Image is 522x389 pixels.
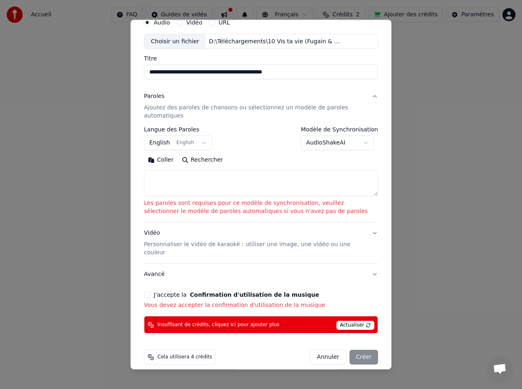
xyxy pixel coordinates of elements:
div: ParolesAjoutez des paroles de chansons ou sélectionnez un modèle de paroles automatiques [144,127,378,222]
label: URL [219,20,230,25]
label: Modèle de Synchronisation [301,127,378,133]
button: J'accepte la [190,292,319,298]
button: ParolesAjoutez des paroles de chansons ou sélectionnez un modèle de paroles automatiques [144,86,378,127]
button: Coller [144,154,178,167]
button: Annuler [310,350,346,365]
p: Vous devez accepter la confirmation d'utilisation de la musique [144,302,378,310]
div: Vidéo [144,229,365,257]
p: Les paroles sont requises pour ce modèle de synchronisation, veuillez sélectionner le modèle de p... [144,200,378,216]
span: Insuffisant de crédits, cliquez ici pour ajouter plus [157,322,279,328]
button: VidéoPersonnaliser le vidéo de karaoké : utiliser une image, une vidéo ou une couleur [144,223,378,264]
div: Paroles [144,93,164,101]
label: Langue des Paroles [144,127,212,133]
button: Rechercher [178,154,227,167]
p: Personnaliser le vidéo de karaoké : utiliser une image, une vidéo ou une couleur [144,241,365,257]
label: Audio [154,20,170,25]
button: Avancé [144,264,378,285]
div: Choisir un fichier [144,34,206,49]
p: Ajoutez des paroles de chansons ou sélectionnez un modèle de paroles automatiques [144,104,365,120]
span: Cela utilisera 4 crédits [157,354,212,360]
div: D:\Téléchargements\10 Vis ta vie (Fugain & le Big Bazar n°4)_Vocal Remover.wav [206,38,344,46]
label: J'accepte la [154,292,319,298]
label: Vidéo [186,20,202,25]
label: Titre [144,56,378,62]
span: Actualiser [336,321,375,330]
